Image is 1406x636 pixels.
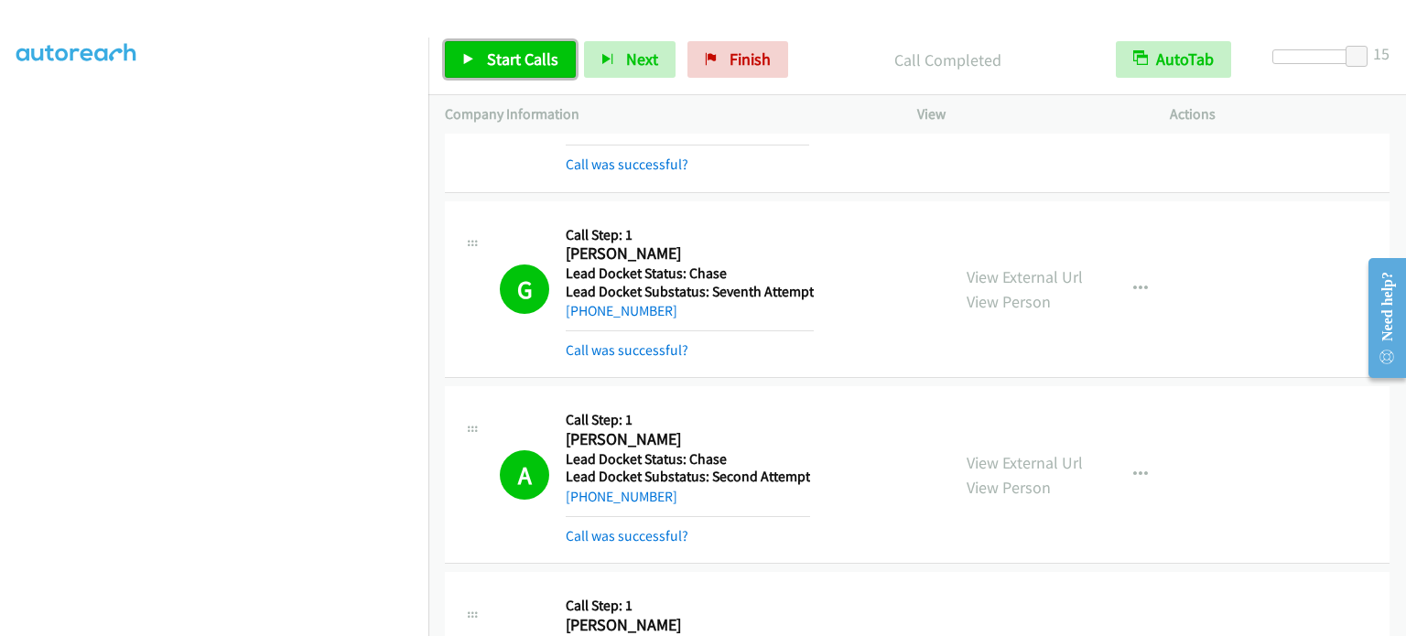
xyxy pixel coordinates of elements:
h1: A [500,450,549,500]
a: Call was successful? [566,341,688,359]
a: View Person [967,477,1051,498]
button: AutoTab [1116,41,1231,78]
span: Next [626,49,658,70]
h2: [PERSON_NAME] [566,615,809,636]
a: Start Calls [445,41,576,78]
button: Next [584,41,676,78]
iframe: Resource Center [1354,245,1406,391]
span: Start Calls [487,49,558,70]
p: Company Information [445,103,884,125]
a: Finish [687,41,788,78]
h2: [PERSON_NAME] [566,243,809,264]
a: View External Url [967,452,1083,473]
a: [PHONE_NUMBER] [566,302,677,319]
a: Call was successful? [566,527,688,544]
h5: Lead Docket Substatus: Seventh Attempt [566,283,814,301]
h1: G [500,264,549,314]
p: View [917,103,1137,125]
h5: Call Step: 1 [566,226,814,244]
p: Actions [1170,103,1390,125]
a: [PHONE_NUMBER] [566,488,677,505]
span: Finish [730,49,771,70]
a: Call was successful? [566,156,688,173]
h5: Call Step: 1 [566,411,810,429]
h5: Lead Docket Substatus: Second Attempt [566,468,810,486]
h5: Lead Docket Status: Chase [566,450,810,469]
a: View Person [967,291,1051,312]
p: Call Completed [813,48,1083,72]
h5: Lead Docket Status: Chase [566,264,814,283]
h5: Call Step: 1 [566,597,810,615]
div: 15 [1373,41,1390,66]
h2: [PERSON_NAME] [566,429,809,450]
a: View External Url [967,266,1083,287]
